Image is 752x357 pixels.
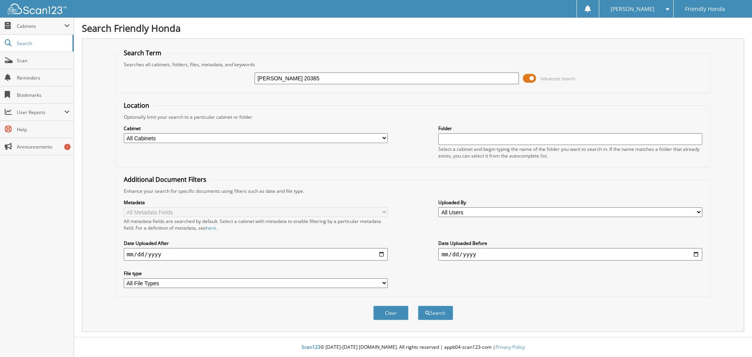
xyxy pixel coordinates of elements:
button: Search [418,306,453,320]
span: Advanced Search [540,76,575,82]
label: Date Uploaded Before [438,240,702,246]
img: scan123-logo-white.svg [8,4,67,14]
legend: Additional Document Filters [120,175,210,184]
label: Metadata [124,199,388,206]
label: Folder [438,125,702,132]
div: 1 [64,144,70,150]
label: File type [124,270,388,277]
span: Reminders [17,74,70,81]
legend: Search Term [120,49,165,57]
a: here [206,225,216,231]
div: Enhance your search for specific documents using filters such as date and file type. [120,188,707,194]
label: Cabinet [124,125,388,132]
label: Date Uploaded After [124,240,388,246]
span: User Reports [17,109,64,116]
span: Cabinets [17,23,64,29]
span: Search [17,40,69,47]
div: © [DATE]-[DATE] [DOMAIN_NAME]. All rights reserved | appb04-scan123-com | [74,338,752,357]
span: [PERSON_NAME] [611,7,654,11]
span: Announcements [17,143,70,150]
span: Scan123 [302,344,320,350]
div: Optionally limit your search to a particular cabinet or folder [120,114,707,120]
span: Help [17,126,70,133]
legend: Location [120,101,153,110]
button: Clear [373,306,409,320]
a: Privacy Policy [495,344,525,350]
div: Searches all cabinets, folders, files, metadata, and keywords [120,61,707,68]
div: All metadata fields are searched by default. Select a cabinet with metadata to enable filtering b... [124,218,388,231]
h1: Search Friendly Honda [82,22,744,34]
span: Bookmarks [17,92,70,98]
label: Uploaded By [438,199,702,206]
input: end [438,248,702,261]
span: Scan [17,57,70,64]
input: start [124,248,388,261]
div: Select a cabinet and begin typing the name of the folder you want to search in. If the name match... [438,146,702,159]
span: Friendly Honda [685,7,725,11]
